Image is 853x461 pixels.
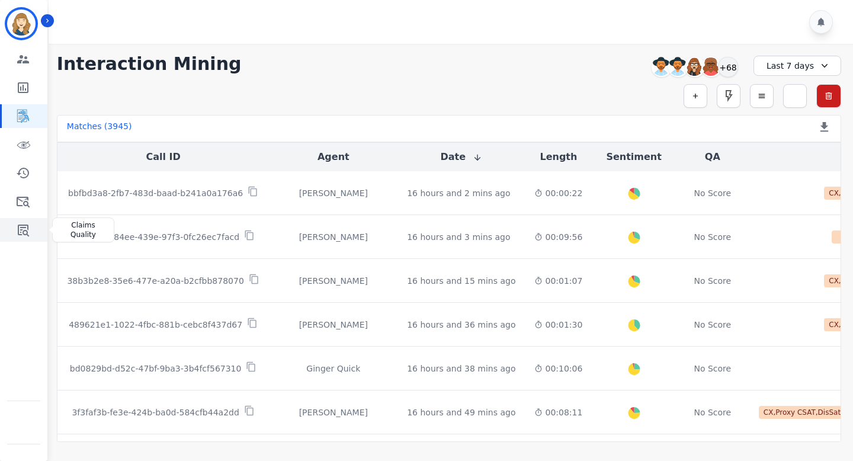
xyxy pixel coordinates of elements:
div: 16 hours and 2 mins ago [407,187,510,199]
button: Sentiment [606,150,661,164]
p: 8cb355f9-84ee-439e-97f3-0fc26ec7facd [72,231,239,243]
div: 00:00:22 [534,187,582,199]
div: No Score [694,231,731,243]
div: [PERSON_NAME] [278,275,388,287]
div: 00:10:06 [534,363,582,374]
p: 489621e1-1022-4fbc-881b-cebc8f437d67 [69,319,242,331]
div: Last 7 days [753,56,841,76]
div: No Score [694,275,731,287]
button: Agent [318,150,349,164]
div: 00:08:11 [534,406,582,418]
div: 16 hours and 3 mins ago [407,231,510,243]
div: [PERSON_NAME] [278,187,388,199]
div: 16 hours and 36 mins ago [407,319,515,331]
div: 00:09:56 [534,231,582,243]
p: bbfbd3a8-2fb7-483d-baad-b241a0a176a6 [68,187,243,199]
div: +68 [718,57,738,77]
div: 00:01:07 [534,275,582,287]
p: 3f3faf3b-fe3e-424b-ba0d-584cfb44a2dd [72,406,239,418]
div: Ginger Quick [278,363,388,374]
div: [PERSON_NAME] [278,406,388,418]
div: [PERSON_NAME] [278,319,388,331]
div: No Score [694,363,731,374]
button: Call ID [146,150,180,164]
p: 38b3b2e8-35e6-477e-a20a-b2cfbb878070 [67,275,243,287]
h1: Interaction Mining [57,53,242,75]
div: No Score [694,187,731,199]
div: 16 hours and 15 mins ago [407,275,515,287]
button: QA [705,150,720,164]
button: Date [441,150,483,164]
div: 00:01:30 [534,319,582,331]
div: 16 hours and 38 mins ago [407,363,515,374]
button: Length [540,150,577,164]
p: bd0829bd-d52c-47bf-9ba3-3b4fcf567310 [70,363,242,374]
div: [PERSON_NAME] [278,231,388,243]
img: Bordered avatar [7,9,36,38]
div: 16 hours and 49 mins ago [407,406,515,418]
div: No Score [694,319,731,331]
div: Matches ( 3945 ) [67,120,132,137]
div: No Score [694,406,731,418]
